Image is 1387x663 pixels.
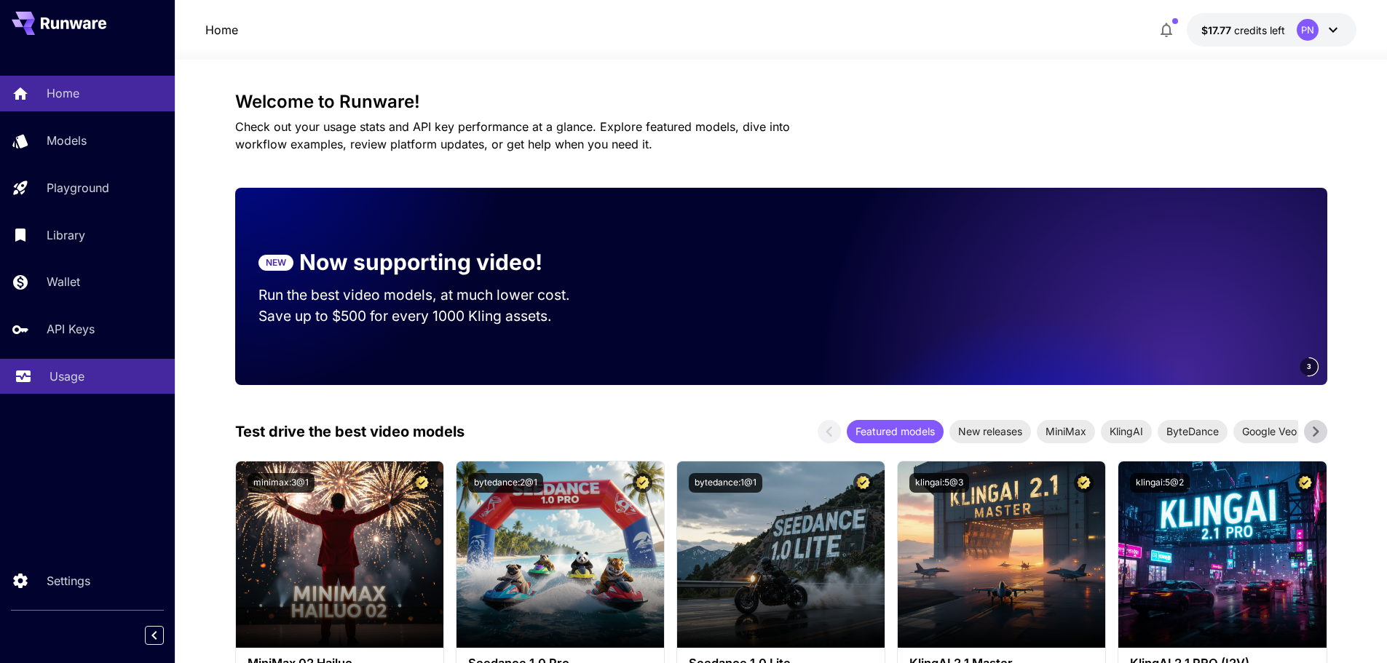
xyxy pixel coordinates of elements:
button: bytedance:1@1 [689,473,762,493]
span: Featured models [847,424,944,439]
button: Certified Model – Vetted for best performance and includes a commercial license. [853,473,873,493]
div: Collapse sidebar [156,622,175,648]
img: alt [236,461,443,648]
div: MiniMax [1037,420,1095,443]
p: Usage [50,368,84,385]
img: alt [898,461,1105,648]
a: Home [205,21,238,39]
div: Google Veo [1233,420,1305,443]
span: Google Veo [1233,424,1305,439]
img: alt [1118,461,1326,648]
p: Test drive the best video models [235,421,465,442]
button: minimax:3@1 [248,473,315,493]
p: Now supporting video! [299,246,542,279]
span: $17.77 [1201,24,1234,36]
button: $17.77119PN [1187,13,1356,47]
p: Run the best video models, at much lower cost. [258,285,598,306]
div: ByteDance [1158,420,1228,443]
p: Library [47,226,85,244]
span: 3 [1307,361,1311,372]
nav: breadcrumb [205,21,238,39]
span: Check out your usage stats and API key performance at a glance. Explore featured models, dive int... [235,119,790,151]
p: API Keys [47,320,95,338]
p: Home [47,84,79,102]
button: klingai:5@2 [1130,473,1190,493]
p: Playground [47,179,109,196]
span: ByteDance [1158,424,1228,439]
img: alt [457,461,664,648]
h3: Welcome to Runware! [235,92,1327,112]
button: Collapse sidebar [145,626,164,645]
span: New releases [949,424,1031,439]
button: Certified Model – Vetted for best performance and includes a commercial license. [1295,473,1315,493]
p: Settings [47,572,90,589]
button: bytedance:2@1 [468,473,543,493]
div: $17.77119 [1201,23,1285,38]
p: NEW [266,256,286,269]
button: Certified Model – Vetted for best performance and includes a commercial license. [633,473,652,493]
button: Certified Model – Vetted for best performance and includes a commercial license. [1074,473,1094,493]
div: New releases [949,420,1031,443]
div: KlingAI [1101,420,1152,443]
span: MiniMax [1037,424,1095,439]
p: Wallet [47,273,80,290]
span: KlingAI [1101,424,1152,439]
p: Models [47,132,87,149]
div: Featured models [847,420,944,443]
button: Certified Model – Vetted for best performance and includes a commercial license. [412,473,432,493]
img: alt [677,461,885,648]
button: klingai:5@3 [909,473,969,493]
div: PN [1297,19,1319,41]
span: credits left [1234,24,1285,36]
p: Save up to $500 for every 1000 Kling assets. [258,306,598,327]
